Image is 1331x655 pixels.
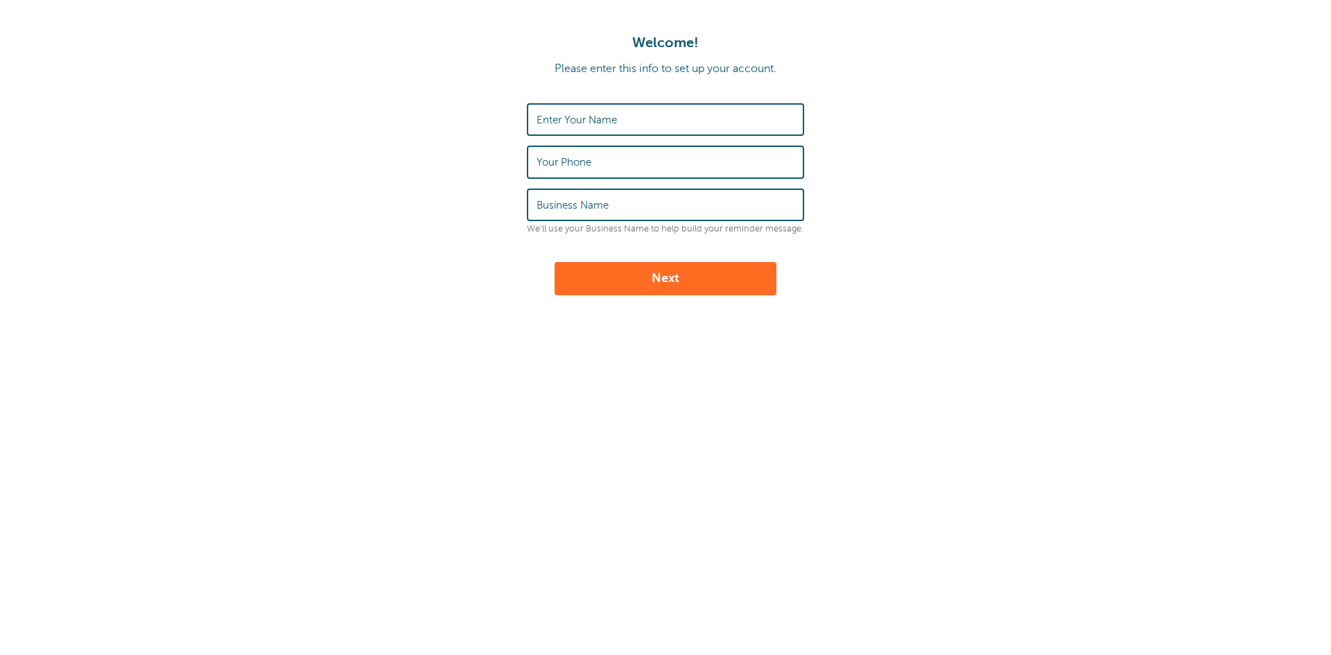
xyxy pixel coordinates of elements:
h1: Welcome! [14,35,1317,51]
label: Business Name [537,199,609,211]
p: We'll use your Business Name to help build your reminder message. [527,224,804,234]
label: Your Phone [537,156,591,168]
p: Please enter this info to set up your account. [14,62,1317,76]
button: Next [555,262,776,295]
label: Enter Your Name [537,114,617,126]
